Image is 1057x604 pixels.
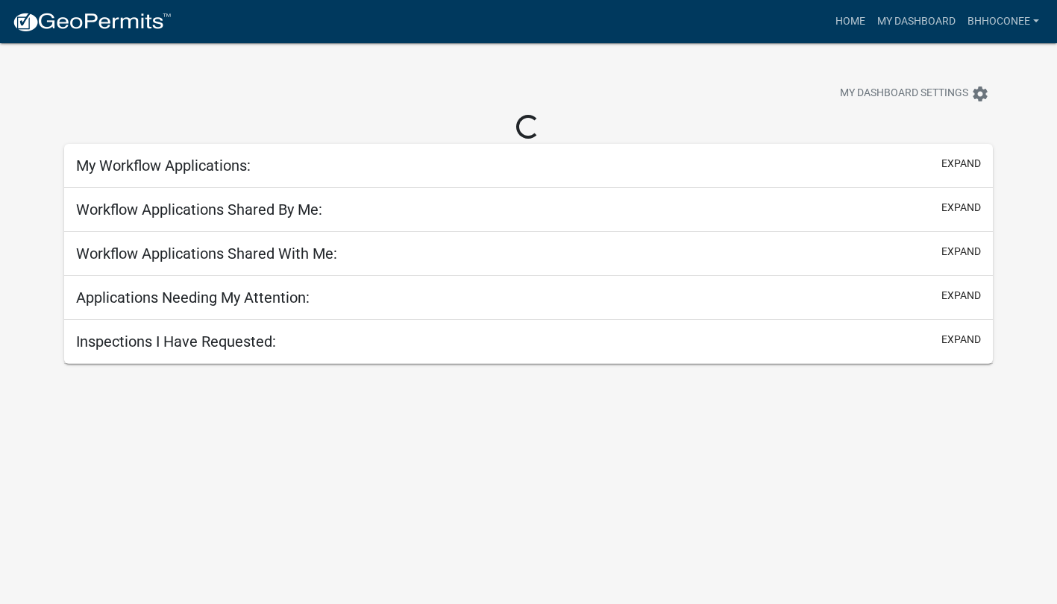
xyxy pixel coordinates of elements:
a: Home [829,7,871,36]
i: settings [971,85,989,103]
h5: My Workflow Applications: [76,157,251,174]
a: My Dashboard [871,7,962,36]
button: expand [941,332,981,347]
button: My Dashboard Settingssettings [828,79,1001,108]
a: BHHOconee [962,7,1045,36]
h5: Inspections I Have Requested: [76,333,276,350]
button: expand [941,288,981,303]
button: expand [941,244,981,259]
span: My Dashboard Settings [840,85,968,103]
button: expand [941,156,981,172]
button: expand [941,200,981,216]
h5: Workflow Applications Shared By Me: [76,201,322,218]
h5: Applications Needing My Attention: [76,289,310,306]
h5: Workflow Applications Shared With Me: [76,245,337,262]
